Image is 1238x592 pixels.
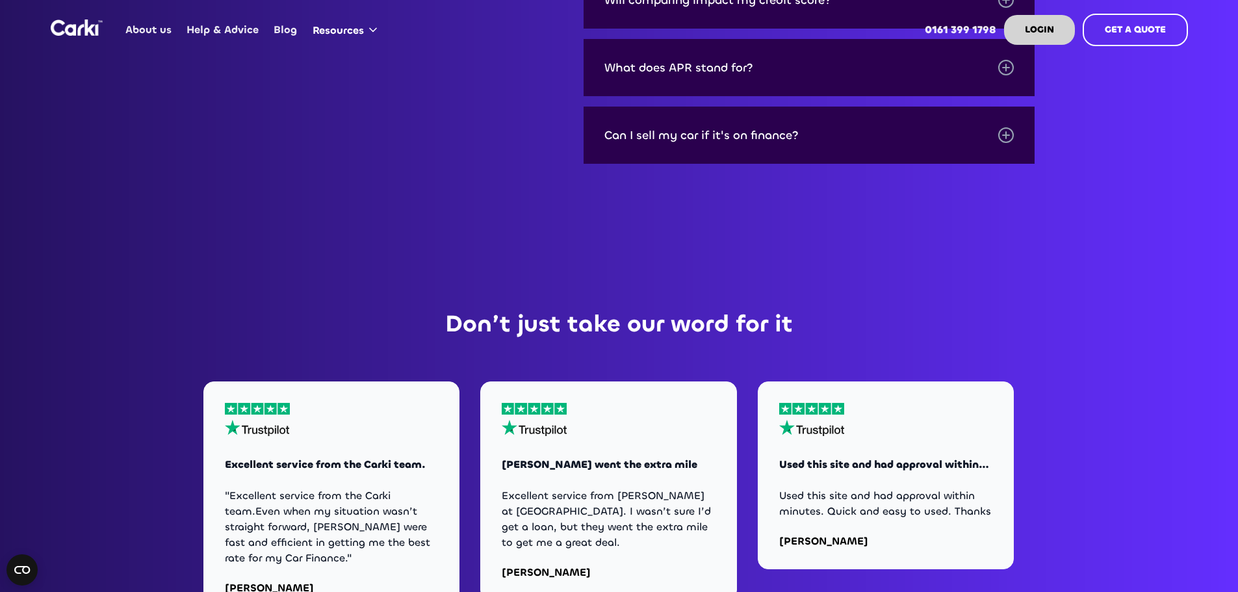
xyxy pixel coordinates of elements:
strong: 0161 399 1798 [925,23,996,36]
img: Logo [51,19,103,36]
strong: [PERSON_NAME] went the extra mile [502,457,697,471]
img: stars [502,403,567,415]
div: 3 of 3 [758,381,1035,569]
div: Excellent service from [PERSON_NAME] at [GEOGRAPHIC_DATA]. I wasn’t sure I’d get a loan, but they... [502,488,716,550]
img: trust [225,420,290,436]
img: trust [779,420,844,436]
button: Open CMP widget [6,554,38,586]
strong: LOGIN [1025,23,1054,36]
img: stars [225,403,290,415]
div: Can I sell my car if it's on finance? [604,129,799,142]
div: Resources [305,5,390,55]
a: home [51,19,103,36]
div: [PERSON_NAME] [779,535,868,548]
h2: Don’t just take our word for it [370,309,869,340]
strong: Excellent service from the Carki team. [225,457,426,471]
div: [PERSON_NAME] [502,566,591,579]
a: Help & Advice [179,5,266,55]
img: stars [779,403,844,415]
div: Used this site and had approval within minutes. Quick and easy to used. Thanks [779,488,993,519]
a: About us [118,5,179,55]
div: Resources [313,23,364,38]
strong: Used this site and had approval within… [779,457,989,471]
a: Blog [266,5,305,55]
a: 0161 399 1798 [917,5,1003,55]
div: What does APR stand for? [604,61,753,74]
strong: GET A QUOTE [1105,23,1166,36]
a: GET A QUOTE [1083,14,1188,46]
img: trust [502,420,567,436]
div: "Excellent service from the Carki team.Even when my situation wasn’t straight forward, [PERSON_NA... [225,488,439,566]
a: LOGIN [1004,15,1075,45]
